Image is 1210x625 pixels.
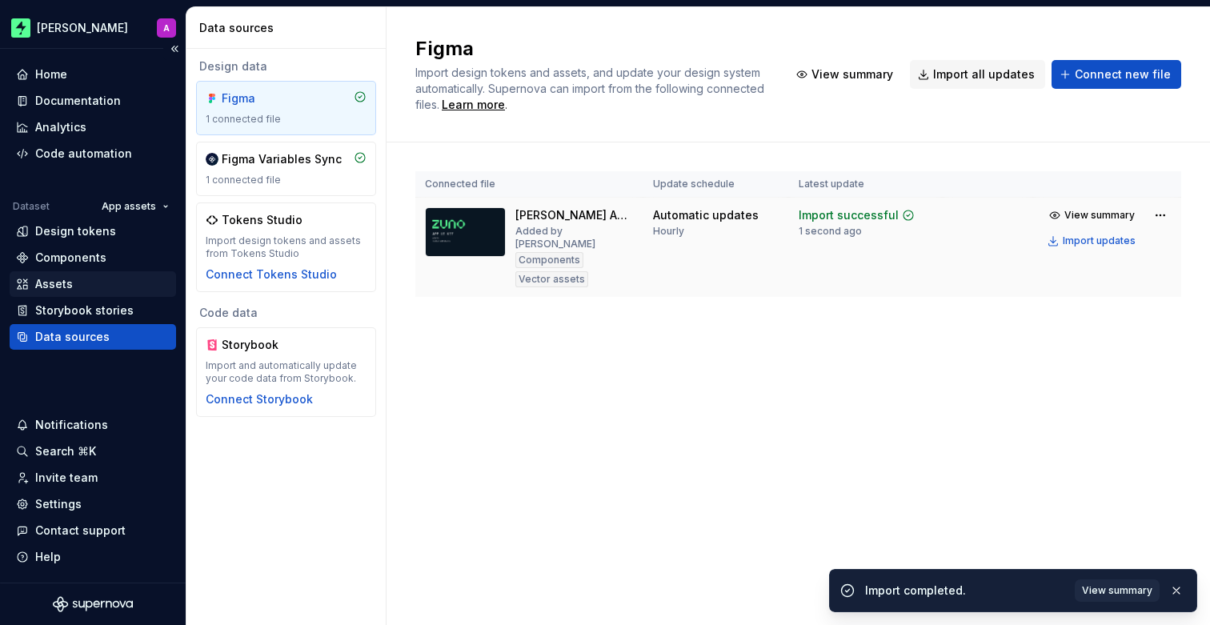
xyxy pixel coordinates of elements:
[35,549,61,565] div: Help
[163,22,170,34] div: A
[35,417,108,433] div: Notifications
[222,90,298,106] div: Figma
[10,62,176,87] a: Home
[415,36,769,62] h2: Figma
[1043,204,1143,226] button: View summary
[35,329,110,345] div: Data sources
[811,66,893,82] span: View summary
[163,38,186,60] button: Collapse sidebar
[515,225,634,250] div: Added by [PERSON_NAME]
[206,391,313,407] button: Connect Storybook
[10,491,176,517] a: Settings
[933,66,1035,82] span: Import all updates
[35,523,126,539] div: Contact support
[94,195,176,218] button: App assets
[10,245,176,270] a: Components
[10,439,176,464] button: Search ⌘K
[35,223,116,239] div: Design tokens
[788,60,903,89] button: View summary
[1052,60,1181,89] button: Connect new file
[865,583,1065,599] div: Import completed.
[53,596,133,612] svg: Supernova Logo
[10,298,176,323] a: Storybook stories
[37,20,128,36] div: [PERSON_NAME]
[653,207,759,223] div: Automatic updates
[35,250,106,266] div: Components
[10,141,176,166] a: Code automation
[10,218,176,244] a: Design tokens
[415,171,643,198] th: Connected file
[206,113,367,126] div: 1 connected file
[35,443,96,459] div: Search ⌘K
[35,66,67,82] div: Home
[206,266,337,282] button: Connect Tokens Studio
[196,142,376,196] a: Figma Variables Sync1 connected file
[35,470,98,486] div: Invite team
[1064,209,1135,222] span: View summary
[196,202,376,292] a: Tokens StudioImport design tokens and assets from Tokens StudioConnect Tokens Studio
[35,146,132,162] div: Code automation
[206,174,367,186] div: 1 connected file
[11,18,30,38] img: f96ba1ec-f50a-46f8-b004-b3e0575dda59.png
[1075,579,1160,602] button: View summary
[515,252,583,268] div: Components
[196,58,376,74] div: Design data
[196,81,376,135] a: Figma1 connected file
[196,305,376,321] div: Code data
[1075,66,1171,82] span: Connect new file
[222,151,342,167] div: Figma Variables Sync
[3,10,182,45] button: [PERSON_NAME]A
[35,302,134,319] div: Storybook stories
[10,544,176,570] button: Help
[102,200,156,213] span: App assets
[10,88,176,114] a: Documentation
[35,496,82,512] div: Settings
[222,212,302,228] div: Tokens Studio
[13,200,50,213] div: Dataset
[799,207,899,223] div: Import successful
[910,60,1045,89] button: Import all updates
[10,324,176,350] a: Data sources
[10,518,176,543] button: Contact support
[653,225,684,238] div: Hourly
[35,119,86,135] div: Analytics
[515,207,634,223] div: [PERSON_NAME] App UI Kit
[415,66,767,111] span: Import design tokens and assets, and update your design system automatically. Supernova can impor...
[799,225,862,238] div: 1 second ago
[789,171,943,198] th: Latest update
[206,234,367,260] div: Import design tokens and assets from Tokens Studio
[10,114,176,140] a: Analytics
[10,465,176,491] a: Invite team
[1082,584,1152,597] span: View summary
[196,327,376,417] a: StorybookImport and automatically update your code data from Storybook.Connect Storybook
[222,337,298,353] div: Storybook
[439,99,507,111] span: .
[35,93,121,109] div: Documentation
[10,271,176,297] a: Assets
[643,171,789,198] th: Update schedule
[515,271,588,287] div: Vector assets
[10,412,176,438] button: Notifications
[206,359,367,385] div: Import and automatically update your code data from Storybook.
[199,20,379,36] div: Data sources
[1063,234,1136,247] div: Import updates
[442,97,505,113] a: Learn more
[1043,230,1143,252] button: Import updates
[35,276,73,292] div: Assets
